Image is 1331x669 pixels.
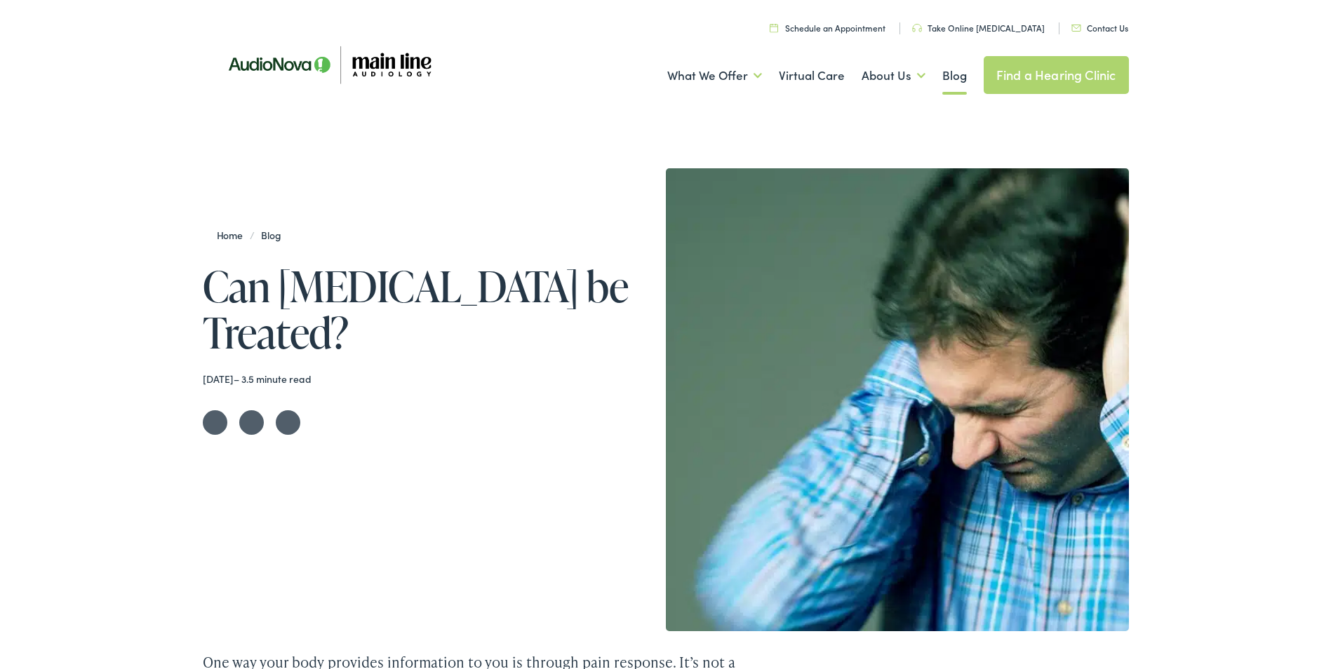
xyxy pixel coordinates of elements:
a: Home [217,228,250,242]
a: Share on LinkedIn [276,410,300,435]
a: Share on Twitter [203,410,227,435]
time: [DATE] [203,372,234,386]
a: What We Offer [667,50,762,102]
img: utility icon [912,24,922,32]
img: utility icon [770,23,778,32]
a: Blog [254,228,288,242]
img: Man holding ears in pain needed Hyperacusis Treatment in Philadelphia, PA. [666,168,1129,631]
span: / [217,228,288,242]
a: Share on Facebook [239,410,264,435]
a: Blog [942,50,967,102]
a: Find a Hearing Clinic [984,56,1129,94]
a: Virtual Care [779,50,845,102]
div: – 3.5 minute read [203,373,629,385]
a: Contact Us [1071,22,1128,34]
a: About Us [862,50,925,102]
a: Take Online [MEDICAL_DATA] [912,22,1045,34]
a: Schedule an Appointment [770,22,885,34]
img: utility icon [1071,25,1081,32]
h1: Can [MEDICAL_DATA] be Treated? [203,263,629,356]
